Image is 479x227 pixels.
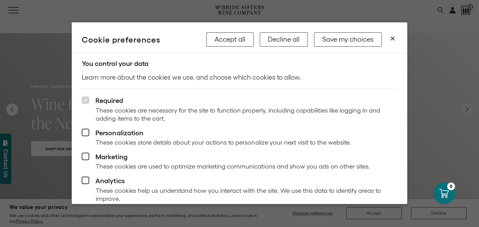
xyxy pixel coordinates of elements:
p: These cookies are used to optimize marketing communications and show you ads on other sites. [82,162,397,170]
h3: You control your data [82,59,397,67]
p: These cookies help us understand how you interact with the site. We use this data to identify are... [82,187,397,203]
label: Required [82,96,397,104]
p: Learn more about the cookies we use, and choose which cookies to allow. [82,72,397,82]
button: Accept all [206,32,254,47]
button: Decline all [260,32,308,47]
button: Save my choices [314,32,382,47]
label: Marketing [82,153,397,161]
button: Close dialog [389,35,396,42]
label: Analytics [82,177,397,185]
div: 0 [447,183,455,190]
h2: Cookie preferences [82,35,206,44]
label: Personalization [82,129,397,137]
p: These cookies are necessary for the site to function properly, including capabilities like loggin... [82,106,397,123]
p: These cookies store details about your actions to personalize your next visit to the website. [82,138,397,146]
